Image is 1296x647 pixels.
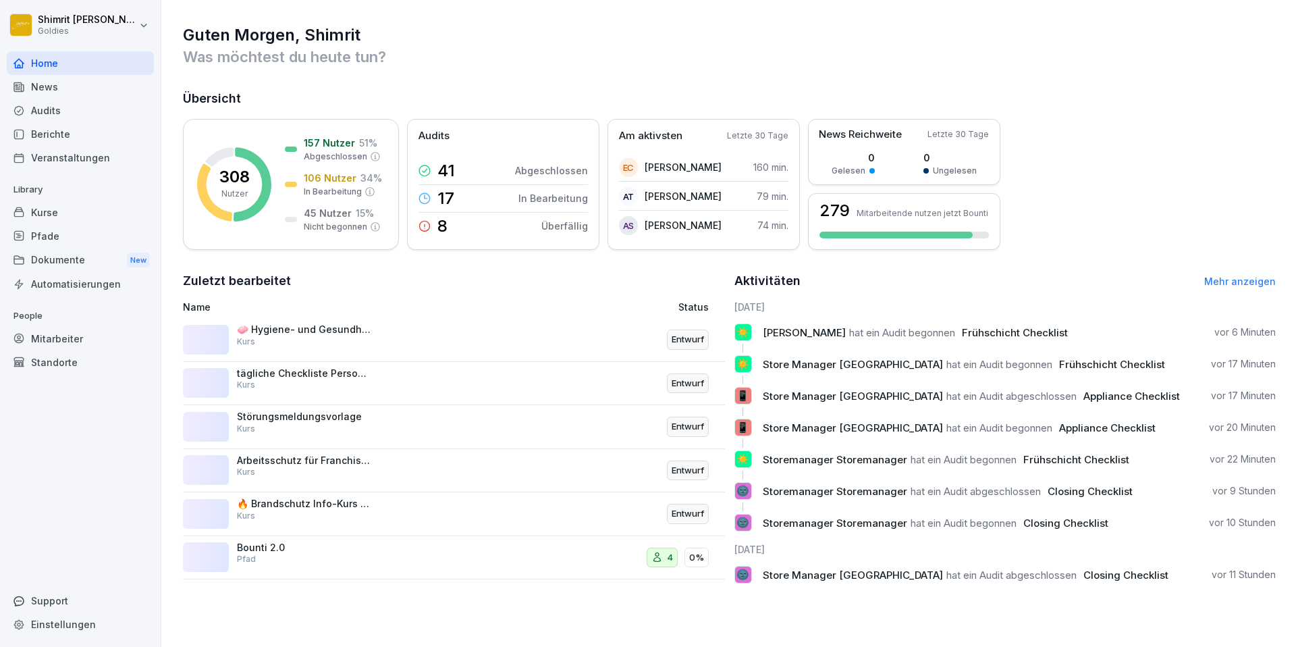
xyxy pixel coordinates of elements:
[7,248,154,273] a: DokumenteNew
[946,569,1077,581] span: hat ein Audit abgeschlossen
[304,221,367,233] p: Nicht begonnen
[183,405,725,449] a: StörungsmeldungsvorlageKursEntwurf
[1023,453,1129,466] span: Frühschicht Checklist
[7,51,154,75] a: Home
[832,151,875,165] p: 0
[753,160,788,174] p: 160 min.
[7,75,154,99] a: News
[7,224,154,248] div: Pfade
[645,160,722,174] p: [PERSON_NAME]
[237,411,372,423] p: Störungsmeldungsvorlage
[1048,485,1133,498] span: Closing Checklist
[962,326,1068,339] span: Frühschicht Checklist
[304,136,355,150] p: 157 Nutzer
[237,466,255,478] p: Kurs
[619,187,638,206] div: AT
[360,171,382,185] p: 34 %
[763,390,943,403] span: Store Manager [GEOGRAPHIC_DATA]
[911,517,1017,529] span: hat ein Audit begonnen
[1059,421,1156,434] span: Appliance Checklist
[237,455,372,467] p: Arbeitsschutz für Franchisepartner:innen
[237,379,255,391] p: Kurs
[645,218,722,232] p: [PERSON_NAME]
[946,358,1052,371] span: hat ein Audit begonnen
[1209,516,1276,529] p: vor 10 Stunden
[237,542,372,554] p: Bounti 2.0
[1209,421,1276,434] p: vor 20 Minuten
[736,565,749,584] p: 🌚
[736,386,749,405] p: 📱
[763,569,943,581] span: Store Manager [GEOGRAPHIC_DATA]
[736,418,749,437] p: 📱
[183,89,1276,108] h2: Übersicht
[7,179,154,201] p: Library
[183,24,1276,46] h1: Guten Morgen, Shimrit
[7,327,154,351] a: Mitarbeiter
[7,351,154,374] a: Standorte
[672,333,704,346] p: Entwurf
[832,165,865,177] p: Gelesen
[763,485,907,498] span: Storemanager Storemanager
[7,272,154,296] div: Automatisierungen
[667,551,673,565] p: 4
[7,146,154,170] a: Veranstaltungen
[7,122,154,146] a: Berichte
[849,326,955,339] span: hat ein Audit begonnen
[734,542,1276,557] h6: [DATE]
[304,151,367,163] p: Abgeschlossen
[734,271,801,290] h2: Aktivitäten
[7,305,154,327] p: People
[672,464,704,477] p: Entwurf
[757,189,788,203] p: 79 min.
[1083,569,1168,581] span: Closing Checklist
[304,206,352,220] p: 45 Nutzer
[619,158,638,177] div: EC
[304,171,356,185] p: 106 Nutzer
[418,128,450,144] p: Audits
[7,201,154,224] a: Kurse
[38,26,136,36] p: Goldies
[619,128,682,144] p: Am aktivsten
[736,482,749,500] p: 🌚
[819,127,902,143] p: News Reichweite
[541,219,588,233] p: Überfällig
[237,510,255,522] p: Kurs
[927,128,989,140] p: Letzte 30 Tage
[672,507,704,521] p: Entwurf
[763,517,907,529] span: Storemanager Storemanager
[237,553,256,565] p: Pfad
[819,203,850,219] h3: 279
[237,367,372,380] p: tägliche Checkliste Personalräume
[221,188,248,200] p: Nutzer
[619,216,638,235] div: AS
[763,358,943,371] span: Store Manager [GEOGRAPHIC_DATA]
[727,130,788,142] p: Letzte 30 Tage
[127,253,150,268] div: New
[183,300,522,314] p: Name
[183,536,725,580] a: Bounti 2.0Pfad40%
[1059,358,1165,371] span: Frühschicht Checklist
[757,218,788,232] p: 74 min.
[183,318,725,362] a: 🧼 Hygiene- und Gesundheitsstandards Info-Kurs für Franchisepartner:innenKursEntwurf
[237,323,372,336] p: 🧼 Hygiene- und Gesundheitsstandards Info-Kurs für Franchisepartner:innen
[1023,517,1108,529] span: Closing Checklist
[7,613,154,636] a: Einstellungen
[7,589,154,613] div: Support
[911,485,1041,498] span: hat ein Audit abgeschlossen
[237,336,255,348] p: Kurs
[515,163,588,178] p: Abgeschlossen
[183,271,725,290] h2: Zuletzt bearbeitet
[7,99,154,122] a: Audits
[437,190,454,207] p: 17
[219,169,250,185] p: 308
[237,423,255,435] p: Kurs
[923,151,977,165] p: 0
[237,498,372,510] p: 🔥 Brandschutz Info-Kurs für Franchisepartner:innen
